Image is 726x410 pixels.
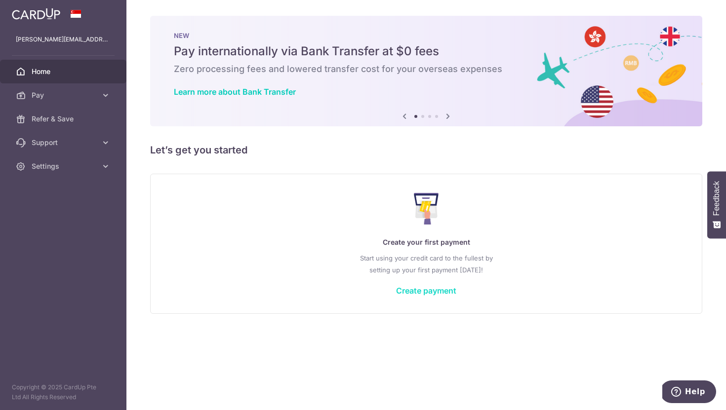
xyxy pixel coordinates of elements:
[32,90,97,100] span: Pay
[32,114,97,124] span: Refer & Save
[396,286,456,296] a: Create payment
[414,193,439,224] img: Make Payment
[32,67,97,76] span: Home
[150,142,702,158] h5: Let’s get you started
[16,35,111,44] p: [PERSON_NAME][EMAIL_ADDRESS][DOMAIN_NAME]
[170,236,682,248] p: Create your first payment
[32,138,97,148] span: Support
[32,161,97,171] span: Settings
[150,16,702,126] img: Bank transfer banner
[170,252,682,276] p: Start using your credit card to the fullest by setting up your first payment [DATE]!
[174,63,679,75] h6: Zero processing fees and lowered transfer cost for your overseas expenses
[707,171,726,238] button: Feedback - Show survey
[174,43,679,59] h5: Pay internationally via Bank Transfer at $0 fees
[662,380,716,405] iframe: Opens a widget where you can find more information
[712,181,721,216] span: Feedback
[12,8,60,20] img: CardUp
[174,32,679,39] p: NEW
[174,87,296,97] a: Learn more about Bank Transfer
